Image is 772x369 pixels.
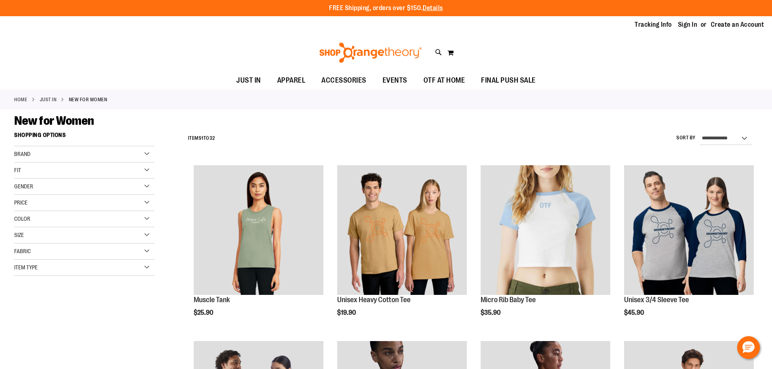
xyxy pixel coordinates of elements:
[624,296,689,304] a: Unisex 3/4 Sleeve Tee
[269,71,314,90] a: APPAREL
[329,4,443,13] p: FREE Shipping, orders over $150.
[337,296,411,304] a: Unisex Heavy Cotton Tee
[194,165,323,295] img: Muscle Tank
[423,71,465,90] span: OTF AT HOME
[14,232,24,238] span: Size
[624,165,754,295] img: Unisex 3/4 Sleeve Tee
[415,71,473,90] a: OTF AT HOME
[313,71,374,90] a: ACCESSORIES
[188,132,215,145] h2: Items to
[481,165,610,295] img: Micro Rib Baby Tee
[337,165,467,295] img: Unisex Heavy Cotton Tee
[201,135,203,141] span: 1
[40,96,57,103] a: JUST IN
[620,161,758,337] div: product
[190,161,327,337] div: product
[481,71,536,90] span: FINAL PUSH SALE
[14,264,38,271] span: Item Type
[14,199,28,206] span: Price
[481,165,610,296] a: Micro Rib Baby Tee
[236,71,261,90] span: JUST IN
[69,96,107,103] strong: New for Women
[14,183,33,190] span: Gender
[14,151,30,157] span: Brand
[14,167,21,173] span: Fit
[481,296,536,304] a: Micro Rib Baby Tee
[194,165,323,296] a: Muscle Tank
[678,20,697,29] a: Sign In
[383,71,407,90] span: EVENTS
[14,114,94,128] span: New for Women
[337,165,467,296] a: Unisex Heavy Cotton Tee
[277,71,306,90] span: APPAREL
[194,309,214,316] span: $25.90
[635,20,672,29] a: Tracking Info
[374,71,415,90] a: EVENTS
[14,215,30,222] span: Color
[333,161,471,337] div: product
[481,309,502,316] span: $35.90
[737,336,760,359] button: Hello, have a question? Let’s chat.
[624,309,645,316] span: $45.90
[14,128,154,146] strong: Shopping Options
[228,71,269,90] a: JUST IN
[194,296,230,304] a: Muscle Tank
[711,20,764,29] a: Create an Account
[318,43,423,63] img: Shop Orangetheory
[473,71,544,90] a: FINAL PUSH SALE
[210,135,215,141] span: 32
[676,134,696,141] label: Sort By
[321,71,366,90] span: ACCESSORIES
[14,96,27,103] a: Home
[423,4,443,12] a: Details
[337,309,357,316] span: $19.90
[624,165,754,296] a: Unisex 3/4 Sleeve Tee
[14,248,31,254] span: Fabric
[477,161,614,337] div: product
